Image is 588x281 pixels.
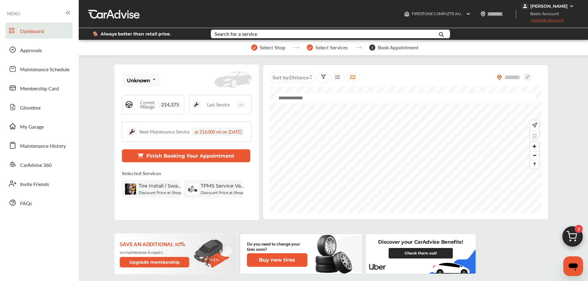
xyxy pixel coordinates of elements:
[6,80,73,96] a: Membership Card
[530,160,539,169] button: Reset bearing to north
[20,104,41,112] span: Glovebox
[122,170,161,177] p: Selected Services
[125,100,133,109] img: steering_logo
[127,77,150,83] div: Unknown
[293,46,299,49] img: stepper-arrow.e24c07c6.svg
[139,183,182,189] span: Tire Install / Swap Tires
[315,232,356,276] img: new-tire.a0c7fe23.svg
[260,45,286,50] span: Select Shop
[247,241,307,251] p: Do you need to change your tires soon?
[215,72,252,88] img: placeholder_car.fcab19be.svg
[530,151,539,160] button: Zoom out
[136,100,159,109] span: Current Mileage
[269,86,542,213] canvas: Map
[355,46,362,49] img: stepper-arrow.e24c07c6.svg
[20,47,42,55] span: Approvals
[20,85,59,93] span: Membership Card
[247,253,307,267] button: Buy new tires
[307,44,313,51] img: stepper-checkmark.b5569197.svg
[20,180,49,188] span: Invite Friends
[120,257,190,267] button: Upgrade membership
[201,190,243,195] b: Discount Price at Shop
[125,184,136,195] img: tire-install-swap-tires-thumb.jpg
[6,23,73,39] a: Dashboard
[251,44,257,51] img: stepper-checkmark.b5569197.svg
[187,184,198,195] img: tpms-valve-kit-thumb.jpg
[6,176,73,192] a: Invite Friends
[369,44,375,51] span: 3
[20,200,32,208] span: FAQs
[20,161,52,169] span: CarAdvise 360
[6,195,73,211] a: FAQs
[93,31,98,36] img: dollor_label_vector.a70140d1.svg
[522,10,564,17] span: Basic Account
[20,142,66,150] span: Maintenance History
[139,190,181,195] b: Discount Price at Shop
[122,149,250,162] button: Finish Booking Your Appointment
[201,183,244,189] span: TPMS Service Valve Kit
[6,61,73,77] a: Maintenance Schedule
[466,11,471,16] img: header-down-arrow.9dd2ce7d.svg
[530,142,539,151] button: Zoom in
[378,45,419,50] span: Book Appointment
[481,11,486,16] img: location_vector.a44bc228.svg
[516,9,516,19] img: header-divider.bc55588e.svg
[389,248,453,258] a: Check them out!
[378,239,463,246] p: Discover your CarAdvise Benefits!
[192,127,244,136] div: at 216,000 mi on [DATE]
[575,225,583,233] span: 9
[315,45,348,50] span: Select Services
[521,18,564,25] span: Upgrade Account
[247,253,309,267] a: Buy new tires
[140,129,190,135] div: Next Maintenance Service
[273,74,309,81] span: Sort by :
[237,101,245,108] span: --
[6,137,73,153] a: Maintenance History
[215,31,257,36] div: Search for a service
[194,239,232,268] img: update-membership.81812027.svg
[6,42,73,58] a: Approvals
[563,256,583,276] iframe: Button to launch messaging window
[101,32,171,36] span: Always better than retail price.
[530,3,568,9] div: [PERSON_NAME]
[558,223,587,253] img: cart_icon.3d0951e8.svg
[192,100,201,109] img: maintenance_logo
[569,4,574,9] img: WGsFRI8htEPBVLJbROoPRyZpYNWhNONpIPPETTm6eUC0GeLEiAAAAAElFTkSuQmCC
[20,27,44,35] span: Dashboard
[120,250,190,254] p: on maintenance & repairs
[6,99,73,115] a: Glovebox
[159,101,181,108] span: 214,375
[6,156,73,172] a: CarAdvise 360
[207,102,230,107] span: Last Service
[127,127,137,137] img: maintenance_logo
[20,66,69,74] span: Maintenance Schedule
[7,11,20,16] span: MENU
[290,74,309,81] span: Distance
[6,118,73,134] a: My Garage
[20,123,44,131] span: My Garage
[531,122,537,129] img: recenter.ce011a49.svg
[369,262,386,272] img: uber-logo.8ea76b89.svg
[120,240,190,247] p: Save an additional 10%
[497,75,502,80] img: location_vector_orange.38f05af8.svg
[521,2,529,10] img: jVpblrzwTbfkPYzPPzSLxeg0AAAAASUVORK5CYII=
[426,250,476,274] img: uber-vehicle.2721b44f.svg
[404,11,409,16] img: header-home-logo.8d720a4f.svg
